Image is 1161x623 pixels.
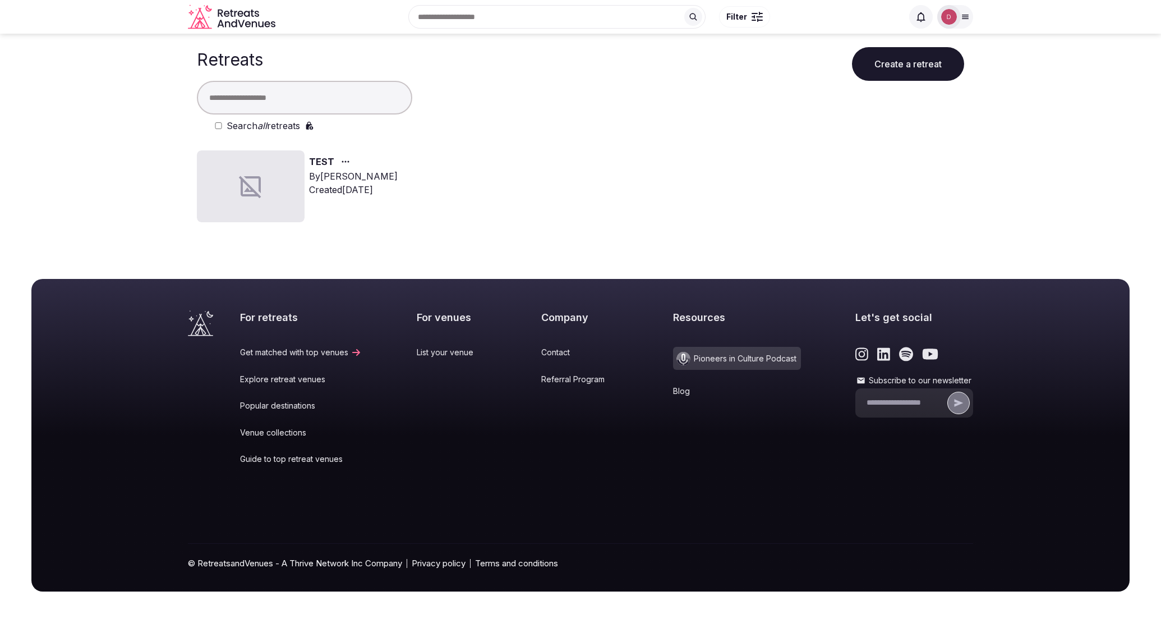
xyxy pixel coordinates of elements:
[240,427,362,438] a: Venue collections
[855,310,973,324] h2: Let's get social
[852,47,964,81] button: Create a retreat
[541,347,618,358] a: Contact
[855,375,973,386] label: Subscribe to our newsletter
[899,347,913,361] a: Link to the retreats and venues Spotify page
[309,155,334,170] a: TEST
[412,557,466,569] a: Privacy policy
[240,400,362,411] a: Popular destinations
[475,557,558,569] a: Terms and conditions
[188,544,973,592] div: © RetreatsandVenues - A Thrive Network Inc Company
[877,347,890,361] a: Link to the retreats and venues LinkedIn page
[719,6,770,28] button: Filter
[188,4,278,30] a: Visit the homepage
[240,347,362,358] a: Get matched with top venues
[673,310,801,324] h2: Resources
[227,119,300,132] label: Search retreats
[417,310,487,324] h2: For venues
[309,183,398,196] div: Created [DATE]
[673,347,801,370] a: Pioneers in Culture Podcast
[188,4,278,30] svg: Retreats and Venues company logo
[855,347,868,361] a: Link to the retreats and venues Instagram page
[257,120,267,131] em: all
[673,386,801,397] a: Blog
[941,9,957,25] img: Danielle Leung
[541,310,618,324] h2: Company
[240,374,362,385] a: Explore retreat venues
[197,49,263,70] h1: Retreats
[309,170,398,183] div: By [PERSON_NAME]
[417,347,487,358] a: List your venue
[240,453,362,465] a: Guide to top retreat venues
[240,310,362,324] h2: For retreats
[922,347,938,361] a: Link to the retreats and venues Youtube page
[188,310,213,336] a: Visit the homepage
[726,11,747,22] span: Filter
[541,374,618,385] a: Referral Program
